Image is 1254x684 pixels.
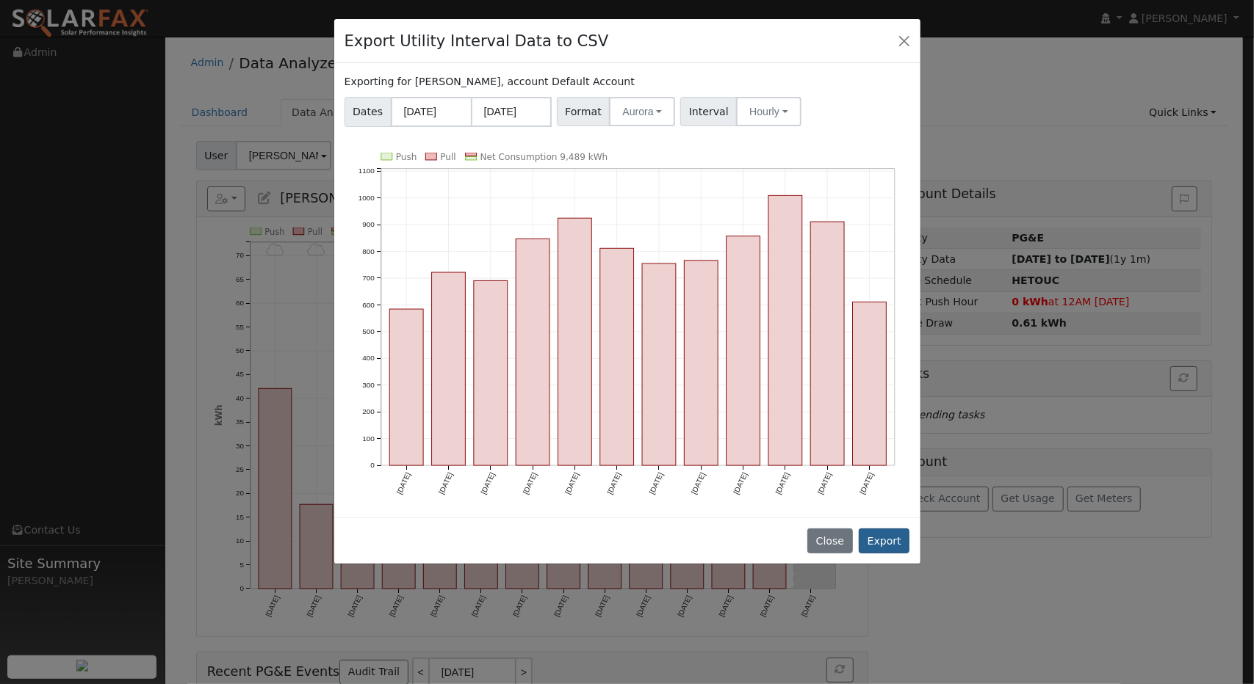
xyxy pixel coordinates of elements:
[395,471,412,495] text: [DATE]
[807,528,852,553] button: Close
[362,354,375,363] text: 400
[516,239,549,465] rect: onclick=""
[440,152,455,162] text: Pull
[609,97,675,126] button: Aurora
[358,167,375,175] text: 1100
[600,248,634,465] rect: onclick=""
[396,152,417,162] text: Push
[522,471,538,495] text: [DATE]
[362,220,375,228] text: 900
[362,381,375,389] text: 300
[727,236,760,466] rect: onclick=""
[362,274,375,282] text: 700
[768,195,802,465] rect: onclick=""
[563,471,580,495] text: [DATE]
[811,222,845,465] rect: onclick=""
[358,194,375,202] text: 1000
[362,434,375,443] text: 100
[736,97,801,126] button: Hourly
[774,471,791,495] text: [DATE]
[474,280,508,465] rect: onclick=""
[605,471,622,495] text: [DATE]
[642,263,676,465] rect: onclick=""
[732,471,749,495] text: [DATE]
[853,302,887,466] rect: onclick=""
[345,29,609,53] h4: Export Utility Interval Data to CSV
[370,462,375,470] text: 0
[680,97,737,126] span: Interval
[437,471,454,495] text: [DATE]
[690,471,707,495] text: [DATE]
[685,261,718,466] rect: onclick=""
[479,471,496,495] text: [DATE]
[894,30,915,51] button: Close
[362,247,375,255] text: 800
[345,97,392,127] span: Dates
[362,301,375,309] text: 600
[345,74,635,90] label: Exporting for [PERSON_NAME], account Default Account
[648,471,665,495] text: [DATE]
[816,471,833,495] text: [DATE]
[362,327,375,335] text: 500
[557,97,610,126] span: Format
[362,408,375,416] text: 200
[480,152,608,162] text: Net Consumption 9,489 kWh
[558,218,591,465] rect: onclick=""
[431,272,465,465] rect: onclick=""
[859,471,876,495] text: [DATE]
[389,309,423,465] rect: onclick=""
[859,528,909,553] button: Export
